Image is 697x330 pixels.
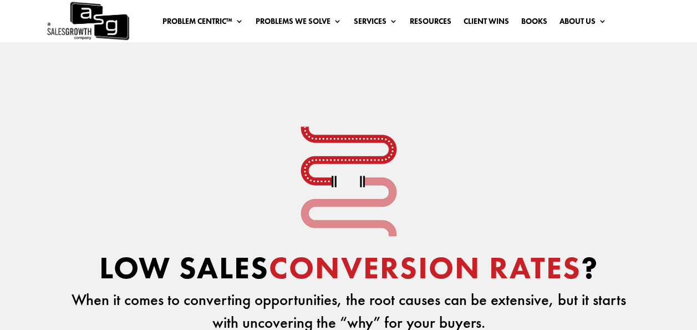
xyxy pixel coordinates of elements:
img: Team-not-converting_icon [293,126,404,237]
a: About Us [559,17,607,29]
a: Resources [410,17,451,29]
a: Problem Centric™ [162,17,243,29]
a: Client Wins [464,17,509,29]
a: Books [521,17,547,29]
a: Services [354,17,398,29]
span: Conversion Rates [269,248,598,288]
a: Problems We Solve [256,17,342,29]
h1: Low Sales [70,252,628,289]
span: ? [581,248,598,288]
